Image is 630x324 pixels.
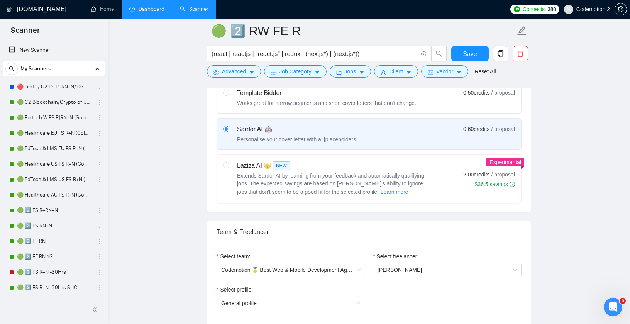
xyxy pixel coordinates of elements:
span: NEW [273,161,290,170]
span: My Scanners [20,61,51,76]
a: 🟢 2️⃣ FS R+N -30Hrs SHCL [17,280,90,295]
span: double-left [92,306,100,314]
button: folderJobscaret-down [330,65,371,78]
span: holder [95,269,101,275]
span: caret-down [406,70,412,75]
span: Scanner [5,25,46,41]
span: info-circle [421,51,426,56]
li: New Scanner [3,42,105,58]
span: Experimental [489,159,521,165]
span: user [566,7,571,12]
span: Client [389,67,403,76]
button: userClientcaret-down [374,65,418,78]
button: Save [451,46,489,61]
span: [PERSON_NAME] [378,267,422,273]
span: search [432,50,446,57]
span: Vendor [436,67,453,76]
button: barsJob Categorycaret-down [264,65,326,78]
span: holder [95,223,101,229]
button: delete [513,46,528,61]
iframe: Intercom live chat [604,298,622,316]
span: holder [95,115,101,121]
span: setting [213,70,219,75]
span: delete [513,50,528,57]
span: Select profile: [220,285,253,294]
a: New Scanner [9,42,99,58]
a: 🔴 Test T/ G2 FS R+RN+N/ 06.03 [17,79,90,95]
span: Jobs [345,67,356,76]
span: / proposal [491,125,515,133]
span: idcard [428,70,433,75]
div: Laziza AI [237,161,430,170]
span: 5 [620,298,626,304]
a: 🟢 C2 Blockchain/Crypto of US FS R+N [17,95,90,110]
span: Save [463,49,477,59]
span: / proposal [491,171,515,178]
a: 🟢 EdTech & LMS US FS R+N (Golovach FS) [17,172,90,187]
span: Extends Sardor AI by learning from your feedback and automatically qualifying jobs. The expected ... [237,173,424,195]
div: $36.5 savings [475,180,515,188]
span: General profile [221,297,361,309]
span: holder [95,192,101,198]
span: copy [493,50,508,57]
span: 0.50 credits [463,88,489,97]
a: 🟢 Fintech W FS R|RN+N (Golovach FS) [17,110,90,126]
a: 🟢 2️⃣ FS R+N -30Hrs [17,265,90,280]
button: search [5,63,18,75]
span: holder [95,99,101,105]
span: setting [615,6,627,12]
button: copy [493,46,508,61]
span: 0.60 credits [463,125,489,133]
span: bars [271,70,276,75]
span: 2.00 credits [463,170,489,179]
div: Works great for narrow segments and short cover letters that don't change. [237,99,416,107]
label: Select team: [217,252,250,261]
button: setting [615,3,627,15]
span: caret-down [249,70,254,75]
span: 👑 [264,161,271,170]
a: 🟢 2️⃣ FS RN+N [17,218,90,234]
span: folder [336,70,342,75]
a: 🟢 Healthcare AU FS R+N (Golovach FS) [17,187,90,203]
span: Advanced [222,67,246,76]
span: Job Category [279,67,311,76]
a: 🟢 EdTech & LMS EU FS R+N (Golovach FS) [17,141,90,156]
span: holder [95,285,101,291]
img: logo [7,3,12,16]
span: holder [95,146,101,152]
input: Scanner name... [211,21,515,41]
a: searchScanner [180,6,208,12]
a: Reset All [474,67,496,76]
span: Connects: [523,5,546,14]
span: holder [95,161,101,167]
button: settingAdvancedcaret-down [207,65,261,78]
span: user [381,70,386,75]
span: caret-down [456,70,462,75]
label: Select freelancer: [373,252,418,261]
input: Search Freelance Jobs... [212,49,418,59]
a: dashboardDashboard [129,6,164,12]
a: homeHome [91,6,114,12]
span: edit [517,26,527,36]
span: Learn more [381,188,408,196]
span: holder [95,254,101,260]
span: caret-down [359,70,364,75]
span: holder [95,176,101,183]
div: Team & Freelancer [217,221,522,243]
span: holder [95,130,101,136]
a: 🟢 2️⃣ FE RN YG [17,249,90,265]
span: holder [95,84,101,90]
span: Codemotion 🥇 Best Web & Mobile Development Agency [221,264,361,276]
span: 380 [547,5,556,14]
a: 🟢 Healthcare EU FS R+N (Golovach FS) [17,126,90,141]
a: 🟢 Healthcare US FS R+N (Golovach FS) [17,156,90,172]
span: / proposal [491,89,515,97]
a: 🟢 2️⃣ FS R+N +30Hrs [17,295,90,311]
span: holder [95,238,101,244]
span: holder [95,207,101,214]
div: Sardor AI 🤖 [237,125,357,134]
button: idcardVendorcaret-down [421,65,468,78]
div: Personalise your cover letter with ai [placeholders] [237,136,357,143]
a: 🟢 2️⃣ FS R+RN+N [17,203,90,218]
img: upwork-logo.png [514,6,520,12]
